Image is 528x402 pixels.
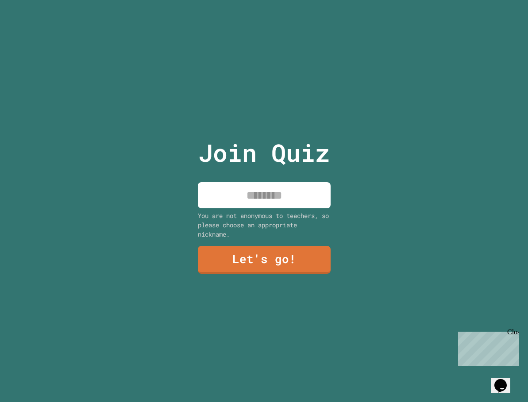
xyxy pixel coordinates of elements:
[198,246,331,274] a: Let's go!
[198,134,330,171] p: Join Quiz
[198,211,331,239] div: You are not anonymous to teachers, so please choose an appropriate nickname.
[491,367,519,393] iframe: chat widget
[455,328,519,366] iframe: chat widget
[4,4,61,56] div: Chat with us now!Close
